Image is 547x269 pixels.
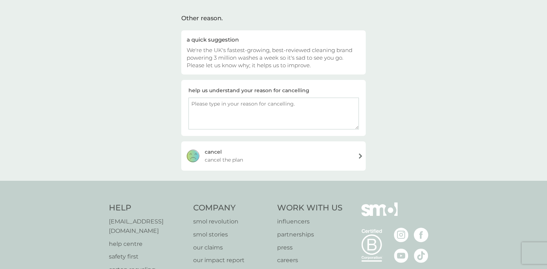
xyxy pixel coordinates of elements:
img: smol [361,202,398,227]
h4: Company [193,202,270,214]
a: partnerships [277,230,343,239]
a: press [277,243,343,252]
a: influencers [277,217,343,226]
img: visit the smol Youtube page [394,248,408,263]
a: careers [277,256,343,265]
div: help us understand your reason for cancelling [188,86,309,94]
a: smol revolution [193,217,270,226]
h4: Work With Us [277,202,343,214]
a: our claims [193,243,270,252]
img: visit the smol Tiktok page [414,248,428,263]
span: cancel the plan [205,156,243,164]
span: We're the UK's fastest-growing, best-reviewed cleaning brand powering 3 million washes a week so ... [187,47,352,69]
h4: Help [109,202,186,214]
a: our impact report [193,256,270,265]
div: Other reason. [181,13,366,23]
div: a quick suggestion [187,36,360,43]
div: cancel [205,148,222,156]
img: visit the smol Facebook page [414,228,428,242]
a: [EMAIL_ADDRESS][DOMAIN_NAME] [109,217,186,235]
img: visit the smol Instagram page [394,228,408,242]
a: help centre [109,239,186,249]
a: safety first [109,252,186,261]
a: smol stories [193,230,270,239]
